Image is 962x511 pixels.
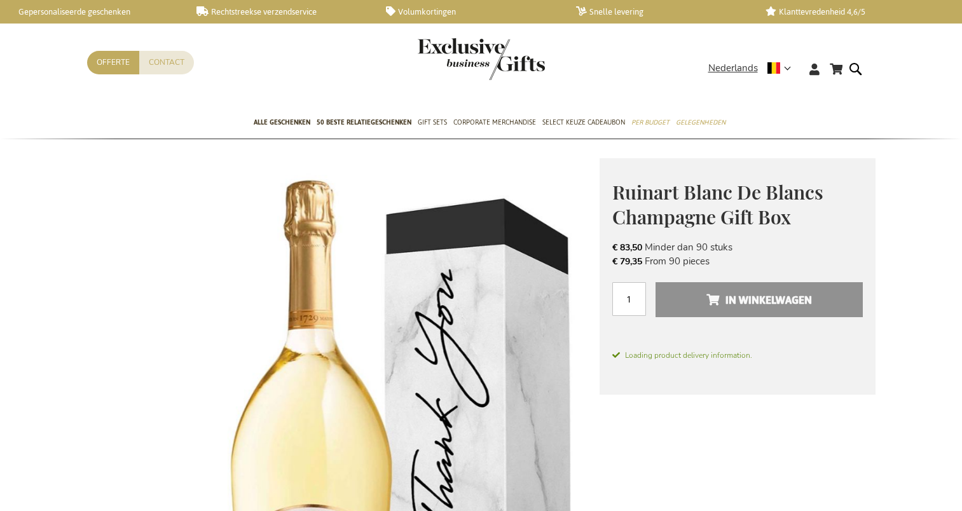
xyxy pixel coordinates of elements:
a: Per Budget [631,107,670,139]
a: Alle Geschenken [254,107,310,139]
a: Snelle levering [576,6,746,17]
a: Volumkortingen [386,6,556,17]
img: Exclusive Business gifts logo [418,38,545,80]
input: Aantal [612,282,646,316]
a: Klanttevredenheid 4,6/5 [766,6,935,17]
span: Alle Geschenken [254,116,310,129]
span: Loading product delivery information. [612,350,863,361]
span: Per Budget [631,116,670,129]
span: Nederlands [708,61,758,76]
span: Gelegenheden [676,116,725,129]
span: € 83,50 [612,242,642,254]
span: Ruinart Blanc De Blancs Champagne Gift Box [612,179,823,229]
span: Corporate Merchandise [453,116,536,129]
a: Gift Sets [418,107,447,139]
li: From 90 pieces [612,254,863,268]
span: Select Keuze Cadeaubon [542,116,625,129]
a: store logo [418,38,481,80]
a: Gelegenheden [676,107,725,139]
span: 50 beste relatiegeschenken [317,116,411,129]
span: Gift Sets [418,116,447,129]
span: € 79,35 [612,255,642,268]
a: Gepersonaliseerde geschenken [6,6,176,17]
a: 50 beste relatiegeschenken [317,107,411,139]
a: Corporate Merchandise [453,107,536,139]
a: Select Keuze Cadeaubon [542,107,625,139]
a: Contact [139,51,194,74]
a: Rechtstreekse verzendservice [196,6,366,17]
li: Minder dan 90 stuks [612,240,863,254]
a: Offerte [87,51,139,74]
